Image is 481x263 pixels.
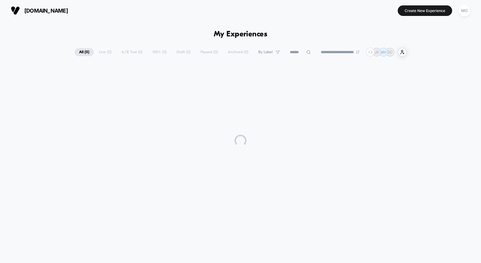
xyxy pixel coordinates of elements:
span: [DOMAIN_NAME] [24,8,68,14]
div: + 3 [366,48,375,57]
button: [DOMAIN_NAME] [9,6,70,15]
div: MG [458,5,470,17]
img: Visually logo [11,6,20,15]
button: MG [457,5,472,17]
h1: My Experiences [214,30,268,39]
p: JK [375,50,379,54]
img: end [356,50,360,54]
span: All ( 0 ) [75,48,94,56]
button: Create New Experience [398,5,452,16]
p: GC [387,50,393,54]
p: MH [380,50,386,54]
span: By Label [258,50,273,54]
